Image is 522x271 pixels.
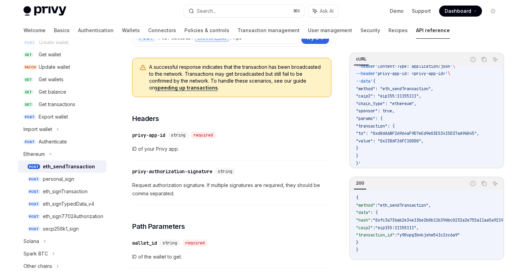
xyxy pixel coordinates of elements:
[43,175,74,183] div: personal_sign
[132,132,165,139] div: privy-app-id
[416,225,419,231] span: ,
[480,179,489,188] button: Copy the contents from the code block
[354,55,369,63] div: cURL
[43,225,79,233] div: secp256k1_sign
[197,7,216,15] div: Search...
[356,131,479,136] span: "to": "0xd8dA6BF26964aF9D7eEd9e03E53415D37aA96045",
[39,138,67,146] div: Authenticate
[356,64,375,69] span: --header
[28,202,40,207] span: POST
[320,8,333,15] span: Ask AI
[18,86,106,98] a: GETGet balance
[356,101,416,106] span: "chain_type": "ethereum",
[356,86,433,92] span: "method": "eth_sendTransaction",
[356,116,383,121] span: "params": {
[18,135,106,148] a: POSTAuthenticate
[356,78,370,84] span: --data
[43,212,103,221] div: eth_sign7702Authorization
[397,232,460,238] span: "y90vpg3bnkjxhw541c2zc6a9"
[356,93,421,99] span: "caip2": "eip155:11155111",
[43,200,94,208] div: eth_signTypedData_v4
[18,111,106,123] a: POSTExport wallet
[378,203,428,208] span: "eth_sendTransaction"
[139,64,146,71] svg: Warning
[360,22,380,39] a: Security
[356,108,395,114] span: "sponsor": true,
[23,6,66,16] img: light logo
[218,169,232,174] span: string
[28,214,40,219] span: POST
[132,222,185,231] span: Path Parameters
[356,146,358,151] span: }
[23,125,52,133] div: Import wallet
[23,65,37,70] span: PATCH
[132,240,157,246] div: wallet_id
[293,8,300,14] span: ⌘ K
[171,132,185,138] span: string
[373,225,375,231] span: :
[148,22,176,39] a: Connectors
[18,198,106,210] a: POSTeth_signTypedData_v4
[184,22,229,39] a: Policies & controls
[132,253,331,261] span: ID of the wallet to get.
[132,168,212,175] div: privy-authorization-signature
[388,22,408,39] a: Recipes
[191,132,216,139] div: required
[491,179,500,188] button: Ask AI
[149,64,324,91] span: A successful response indicates that the transaction has been broadcasted to the network. Transac...
[78,22,114,39] a: Authentication
[491,55,500,64] button: Ask AI
[356,71,375,76] span: --header
[18,223,106,235] a: POSTsecp256k1_sign
[28,164,40,169] span: POST
[23,139,36,144] span: POST
[23,250,48,258] div: Spark BTC
[28,189,40,194] span: POST
[375,64,453,69] span: 'Content-Type: application/json'
[39,63,70,71] div: Update wallet
[155,85,218,91] a: speeding up transactions
[132,145,331,153] span: ID of your Privy app.
[132,181,331,198] span: Request authorization signature. If multiple signatures are required, they should be comma separa...
[354,179,366,187] div: 200
[39,88,66,96] div: Get balance
[28,177,40,182] span: POST
[54,22,70,39] a: Basics
[480,55,489,64] button: Copy the contents from the code block
[356,123,395,129] span: "transaction": {
[308,5,338,17] button: Ask AI
[39,100,75,109] div: Get transactions
[468,55,477,64] button: Report incorrect code
[375,225,416,231] span: "eip155:11155111"
[132,114,159,123] span: Headers
[370,217,373,223] span: :
[39,75,64,84] div: Get wallets
[18,185,106,198] a: POSTeth_signTransaction
[416,22,450,39] a: API reference
[238,22,300,39] a: Transaction management
[23,114,36,120] span: POST
[439,6,482,17] a: Dashboard
[23,237,39,245] div: Solana
[23,22,46,39] a: Welcome
[23,90,33,95] span: GET
[39,113,68,121] div: Export wallet
[448,71,450,76] span: \
[18,48,106,61] a: GETGet wallet
[445,8,471,15] span: Dashboard
[28,226,40,232] span: POST
[370,78,375,84] span: '{
[395,232,397,238] span: :
[390,8,404,15] a: Demo
[356,161,361,166] span: }'
[375,71,448,76] span: 'privy-app-id: <privy-app-id>'
[375,203,378,208] span: :
[356,210,370,215] span: "data"
[356,195,358,200] span: {
[487,6,499,17] button: Toggle dark mode
[356,232,395,238] span: "transaction_id"
[468,179,477,188] button: Report incorrect code
[163,240,177,246] span: string
[23,262,52,270] div: Other chains
[356,138,424,144] span: "value": "0x2386F26FC10000",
